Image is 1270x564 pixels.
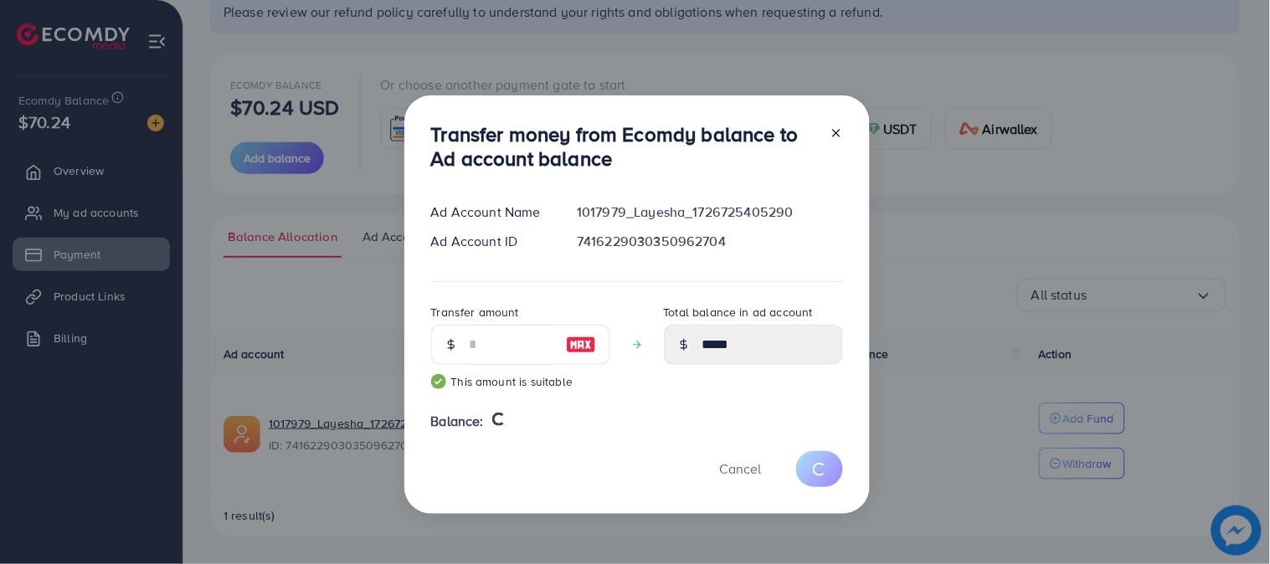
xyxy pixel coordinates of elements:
[431,412,484,431] span: Balance:
[431,373,610,390] small: This amount is suitable
[664,304,813,320] label: Total balance in ad account
[418,232,564,251] div: Ad Account ID
[431,304,519,320] label: Transfer amount
[720,459,762,478] span: Cancel
[431,374,446,389] img: guide
[699,451,783,487] button: Cancel
[418,203,564,222] div: Ad Account Name
[563,232,856,251] div: 7416229030350962704
[563,203,856,222] div: 1017979_Layesha_1726725405290
[566,335,596,355] img: image
[431,122,816,171] h3: Transfer money from Ecomdy balance to Ad account balance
